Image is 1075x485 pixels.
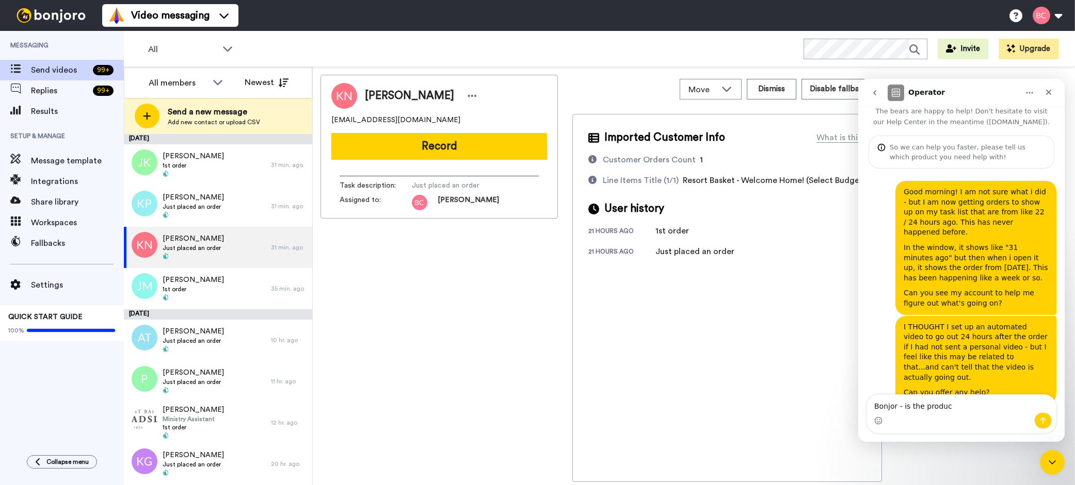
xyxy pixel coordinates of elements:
[747,79,796,99] button: Dismiss
[93,86,114,96] div: 99 +
[1040,450,1065,475] iframe: Intercom live chat
[148,43,217,56] span: All
[271,419,307,427] div: 12 hr. ago
[12,8,90,23] img: bj-logo-header-white.svg
[801,79,876,99] button: Disable fallback
[163,423,224,431] span: 1st order
[31,175,124,188] span: Integrations
[700,156,703,164] span: 1
[655,225,707,237] div: 1st order
[131,8,210,23] span: Video messaging
[93,65,114,75] div: 99 +
[938,39,988,59] button: Invite
[8,326,24,335] span: 100%
[331,133,547,160] button: Record
[271,336,307,344] div: 10 hr. ago
[163,151,224,161] span: [PERSON_NAME]
[163,326,224,337] span: [PERSON_NAME]
[163,192,224,203] span: [PERSON_NAME]
[858,79,1065,442] iframe: Intercom live chat
[168,118,260,126] span: Add new contact or upload CSV
[365,88,454,104] span: [PERSON_NAME]
[271,243,307,252] div: 31 min. ago
[132,366,157,392] img: p.png
[603,174,679,187] div: Line Items Title (1/1)
[124,309,312,320] div: [DATE]
[340,180,412,191] span: Task description :
[149,77,207,89] div: All members
[27,455,97,469] button: Collapse menu
[163,367,224,378] span: [PERSON_NAME]
[132,407,157,433] img: ac86ebbc-b101-429a-9a7c-87d6bfe31bf8.png
[31,105,124,118] span: Results
[683,176,865,185] span: Resort Basket - Welcome Home! (Select Budget)
[163,378,224,386] span: Just placed an order
[132,191,157,216] img: kp.png
[588,227,655,237] div: 21 hours ago
[132,149,157,175] img: jk.png
[31,155,124,167] span: Message template
[340,195,412,210] span: Assigned to:
[163,233,224,244] span: [PERSON_NAME]
[124,134,312,144] div: [DATE]
[331,115,460,125] span: [EMAIL_ADDRESS][DOMAIN_NAME]
[271,460,307,468] div: 20 hr. ago
[412,180,510,191] span: Just placed an order
[163,460,224,469] span: Just placed an order
[331,83,357,109] img: Image of Karen Nichol
[31,216,124,229] span: Workspaces
[31,64,89,76] span: Send videos
[163,285,224,293] span: 1st order
[163,337,224,345] span: Just placed an order
[271,202,307,210] div: 31 min. ago
[163,275,224,285] span: [PERSON_NAME]
[132,448,157,474] img: kg.png
[132,273,157,299] img: jm.png
[163,415,224,423] span: Ministry Assistant
[271,161,307,169] div: 31 min. ago
[163,450,224,460] span: [PERSON_NAME]
[604,201,664,216] span: User history
[271,285,307,293] div: 35 min. ago
[163,244,224,252] span: Just placed an order
[46,458,89,466] span: Collapse menu
[816,131,866,144] div: What is this?
[163,203,224,211] span: Just placed an order
[999,39,1058,59] button: Upgrade
[163,405,224,415] span: [PERSON_NAME]
[31,85,89,97] span: Replies
[31,196,124,208] span: Share library
[8,313,83,321] span: QUICK START GUIDE
[163,161,224,170] span: 1st order
[237,72,296,93] button: Newest
[132,232,157,258] img: kn.png
[604,130,725,145] span: Imported Customer Info
[688,83,716,96] span: Move
[108,7,125,24] img: vm-color.svg
[31,279,124,291] span: Settings
[271,377,307,386] div: 11 hr. ago
[603,154,696,166] div: Customer Orders Count
[31,237,124,249] span: Fallbacks
[412,195,427,210] img: 2c2e65e2-2a7c-45f3-9f07-c0e529962ff3.png
[132,325,157,350] img: at.png
[588,247,655,258] div: 21 hours ago
[655,245,734,258] div: Just placed an order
